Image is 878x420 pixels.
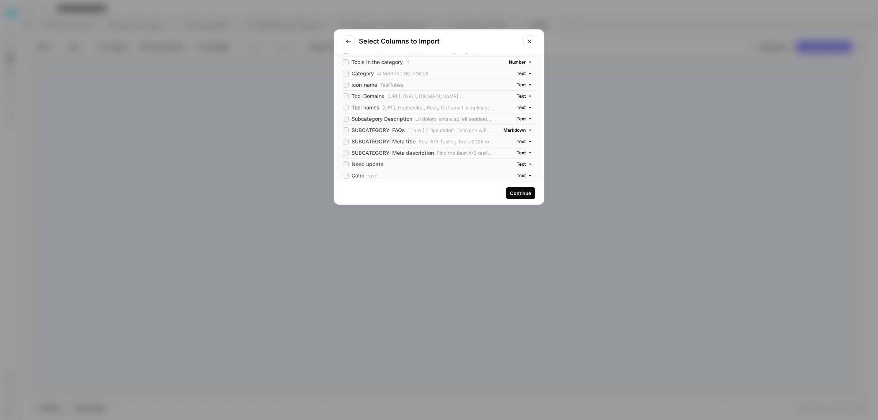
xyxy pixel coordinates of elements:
button: Continue [506,187,535,199]
span: AI MARKETING TOOLS [377,70,428,77]
button: Text [514,171,535,180]
input: Category [343,71,349,76]
input: Tools in the category [343,59,349,65]
span: Text [517,172,526,179]
span: Category [352,70,374,77]
span: rose [367,172,378,179]
span: Text [517,82,526,88]
span: icon_name [352,81,377,89]
span: Tools in the category [352,59,403,66]
input: icon_name [343,82,349,88]
div: Continue [510,190,531,197]
span: TestTubes [380,81,404,89]
span: Text [517,104,526,111]
button: Text [514,148,535,158]
span: Best A/B Testing Tools 2025 to Boost GTM Success by [PERSON_NAME] [419,138,494,145]
button: Markdown [500,125,535,135]
button: Text [514,91,535,101]
span: Tool Domains [352,93,384,100]
span: Number [509,59,526,65]
span: Text [517,93,526,100]
span: ```lore [ { "Ipsumdol": "Sita con A/E seddoei tempo?", "Incidi": "U/L etdolor magna aliq enimadm ... [408,127,494,134]
span: Text [517,70,526,77]
button: Number [506,57,535,67]
input: Tool Domains [343,93,349,99]
input: Color [343,173,349,179]
span: Find the best A/B testing tools that help GTM teams quickly test and improve campaigns, reduce gu... [437,149,494,157]
span: [URL], Heatseeker, Keak, Coframe Living Images, Fibr AI, Sitelifter, Optimizely, AdEspresso, [URL... [382,104,494,111]
button: Text [514,114,535,124]
input: Tool names [343,105,349,110]
input: Need update [343,161,349,167]
button: Close modal [524,35,535,47]
span: Color [352,172,364,179]
span: Text [517,116,526,122]
input: SUBCATEGORY: Meta title [343,139,349,145]
h2: Select Columns to Import [359,36,519,46]
button: Text [514,160,535,169]
input: SUBCATEGORY: Meta description [343,150,349,156]
span: Subcategory Description [352,115,412,123]
span: Text [517,161,526,168]
span: Need update [352,161,383,168]
button: Text [514,69,535,78]
span: Text [517,138,526,145]
input: SUBCATEGORY: FAQs [343,127,349,133]
span: [URL], [URL], [DOMAIN_NAME], [DOMAIN_NAME], [DOMAIN_NAME], [DOMAIN_NAME], [DOMAIN_NAME], [DOMAIN_... [387,93,494,100]
span: Text [517,150,526,156]
span: SUBCATEGORY: Meta title [352,138,416,145]
span: 11 [406,59,409,66]
button: Text [514,137,535,146]
span: SUBCATEGORY: FAQs [352,127,405,134]
button: Text [514,80,535,90]
span: L/I dolorsi ametc adi eli seddoei temporinc utlabore et dolo magnaal en adm ve qui nostr exe ulla... [415,115,494,123]
button: Text [514,103,535,112]
input: Subcategory Description [343,116,349,122]
span: SUBCATEGORY: Meta description [352,149,434,157]
button: Go to previous step [343,35,354,47]
span: Tool names [352,104,379,111]
span: Markdown [503,127,526,134]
